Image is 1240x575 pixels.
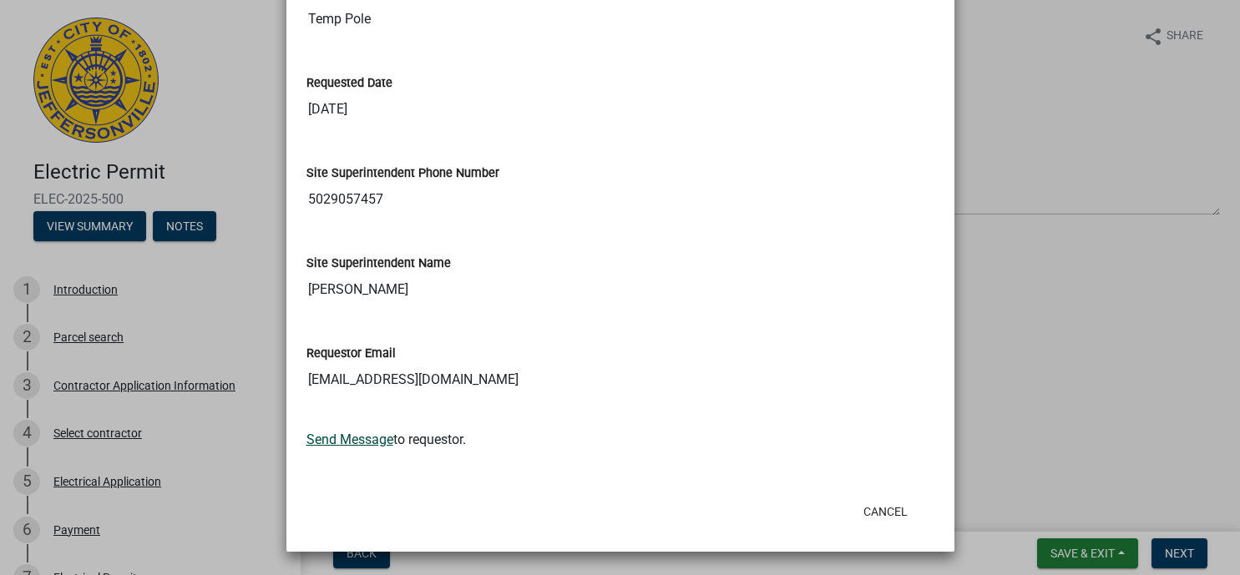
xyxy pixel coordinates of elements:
[306,168,499,179] label: Site Superintendent Phone Number
[850,497,921,527] button: Cancel
[306,78,392,89] label: Requested Date
[306,431,393,447] a: Send Message
[306,348,396,360] label: Requestor Email
[306,258,451,270] label: Site Superintendent Name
